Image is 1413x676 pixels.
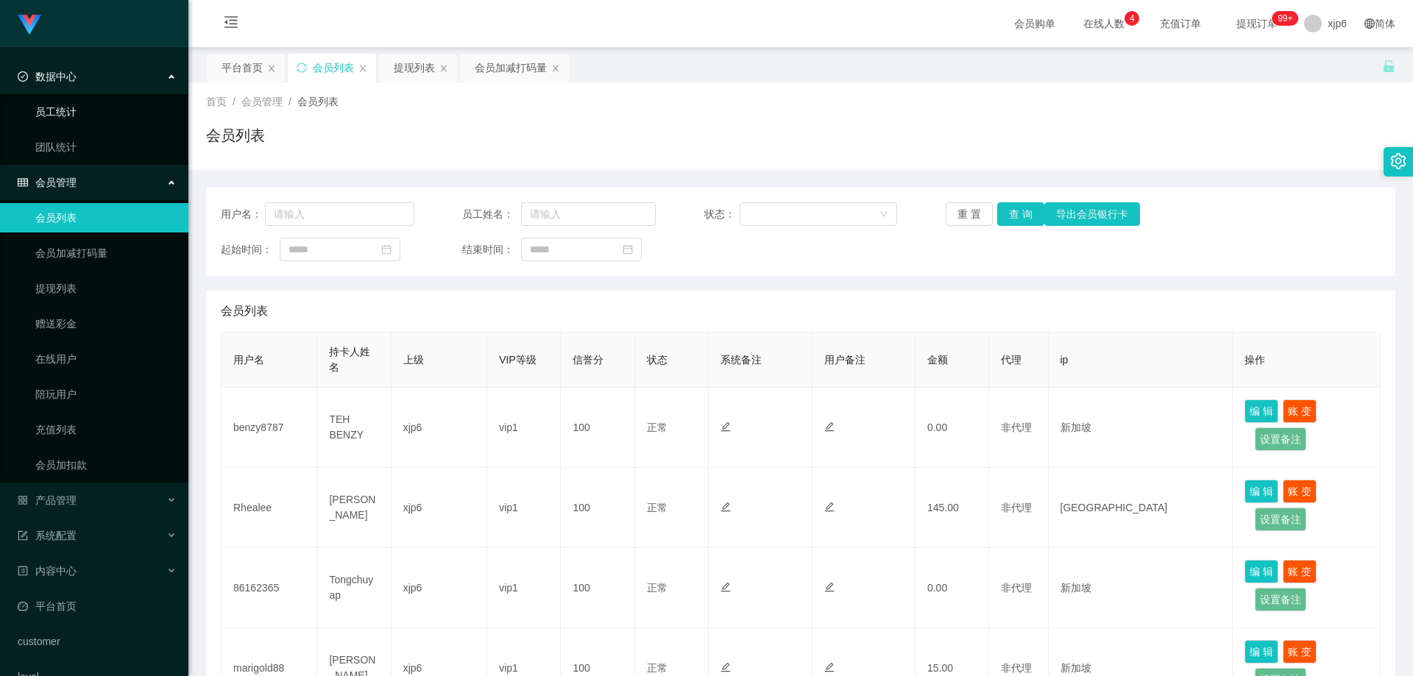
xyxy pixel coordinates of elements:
[1283,560,1317,583] button: 账 变
[1244,399,1278,423] button: 编 辑
[35,380,177,409] a: 陪玩用户
[561,468,634,548] td: 100
[265,202,414,226] input: 请输入
[1060,354,1069,366] span: ip
[1283,480,1317,503] button: 账 变
[647,354,667,366] span: 状态
[623,244,633,255] i: 图标: calendar
[1001,354,1021,366] span: 代理
[1049,468,1233,548] td: [GEOGRAPHIC_DATA]
[222,468,317,548] td: Rhealee
[475,54,547,82] div: 会员加减打码量
[1229,18,1285,29] span: 提现订单
[222,388,317,468] td: benzy8787
[462,242,521,257] span: 结束时间：
[551,64,560,73] i: 图标: close
[997,202,1044,226] button: 查 询
[267,64,276,73] i: 图标: close
[317,548,391,628] td: Tongchuyap
[647,662,667,674] span: 正常
[946,202,993,226] button: 重 置
[18,495,28,505] i: 图标: appstore-o
[35,415,177,444] a: 充值列表
[403,354,424,366] span: 上级
[1244,480,1278,503] button: 编 辑
[439,64,448,73] i: 图标: close
[1255,588,1306,611] button: 设置备注
[233,96,235,107] span: /
[561,388,634,468] td: 100
[1130,11,1135,26] p: 4
[720,354,762,366] span: 系统备注
[18,627,177,656] a: customer
[222,548,317,628] td: 86162365
[18,530,77,541] span: 系统配置
[1044,202,1140,226] button: 导出会员银行卡
[35,450,177,480] a: 会员加扣款
[35,132,177,162] a: 团队统计
[824,662,835,672] i: 图标: edit
[18,591,177,621] a: 图标: dashboard平台首页
[1049,548,1233,628] td: 新加坡
[1255,508,1306,531] button: 设置备注
[824,354,865,366] span: 用户备注
[317,388,391,468] td: TEH BENZY
[221,302,268,320] span: 会员列表
[18,71,28,82] i: 图标: check-circle-o
[18,494,77,506] span: 产品管理
[18,177,77,188] span: 会员管理
[573,354,603,366] span: 信誉分
[561,548,634,628] td: 100
[916,548,989,628] td: 0.00
[462,207,521,222] span: 员工姓名：
[221,242,280,257] span: 起始时间：
[35,97,177,127] a: 员工统计
[1001,662,1032,674] span: 非代理
[824,502,835,512] i: 图标: edit
[317,468,391,548] td: [PERSON_NAME]
[1152,18,1208,29] span: 充值订单
[35,344,177,374] a: 在线用户
[720,421,731,432] i: 图标: edit
[1001,421,1032,433] span: 非代理
[1283,399,1317,423] button: 账 变
[487,468,561,548] td: vip1
[824,421,835,432] i: 图标: edit
[647,502,667,513] span: 正常
[1272,11,1298,26] sup: 263
[487,548,561,628] td: vip1
[18,566,28,576] i: 图标: profile
[704,207,740,222] span: 状态：
[394,54,435,82] div: 提现列表
[879,210,888,220] i: 图标: down
[241,96,283,107] span: 会员管理
[1382,60,1395,73] i: 图标: unlock
[206,1,256,48] i: 图标: menu-fold
[1076,18,1132,29] span: 在线人数
[927,354,948,366] span: 金额
[233,354,264,366] span: 用户名
[297,63,307,73] i: 图标: sync
[824,582,835,592] i: 图标: edit
[1283,640,1317,663] button: 账 变
[221,207,265,222] span: 用户名：
[916,468,989,548] td: 145.00
[1001,502,1032,513] span: 非代理
[1255,427,1306,451] button: 设置备注
[358,64,367,73] i: 图标: close
[720,582,731,592] i: 图标: edit
[35,309,177,338] a: 赠送彩金
[297,96,339,107] span: 会员列表
[35,203,177,232] a: 会员列表
[392,388,487,468] td: xjp6
[18,530,28,541] i: 图标: form
[720,662,731,672] i: 图标: edit
[18,565,77,577] span: 内容中心
[18,71,77,82] span: 数据中心
[487,388,561,468] td: vip1
[381,244,392,255] i: 图标: calendar
[1244,354,1265,366] span: 操作
[288,96,291,107] span: /
[916,388,989,468] td: 0.00
[647,582,667,594] span: 正常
